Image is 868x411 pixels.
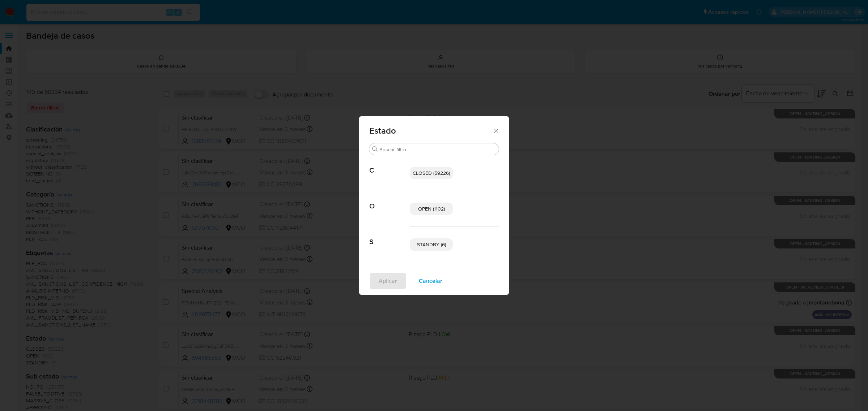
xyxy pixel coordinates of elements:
span: C [369,155,410,175]
div: OPEN (1102) [410,203,453,215]
span: Cancelar [419,273,442,289]
div: CLOSED (59226) [410,167,453,179]
button: Cerrar [493,127,499,134]
button: Cancelar [409,272,452,290]
input: Buscar filtro [379,146,496,153]
button: Buscar [372,146,378,152]
span: S [369,227,410,246]
span: OPEN (1102) [418,205,445,212]
span: STANDBY (6) [417,241,446,248]
span: CLOSED (59226) [413,169,450,177]
span: O [369,191,410,211]
span: Estado [369,126,493,135]
div: STANDBY (6) [410,238,453,251]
